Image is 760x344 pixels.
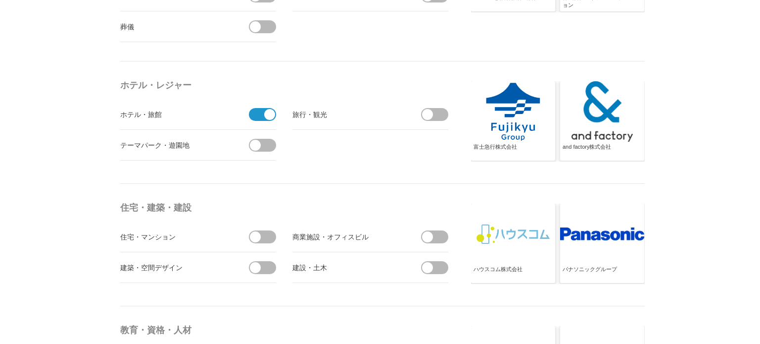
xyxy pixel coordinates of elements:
div: and factory株式会社 [563,143,642,159]
div: 商業施設・オフィスビル [292,230,404,243]
div: パナソニックグループ [563,266,642,282]
h4: 教育・資格・人材 [120,321,452,339]
div: 建設・土木 [292,261,404,274]
div: 旅行・観光 [292,108,404,120]
div: 葬儀 [120,20,232,33]
div: テーマパーク・遊園地 [120,139,232,151]
div: ハウスコム株式会社 [474,266,553,282]
h4: ホテル・レジャー [120,76,452,94]
div: 住宅・マンション [120,230,232,243]
div: ホテル・旅館 [120,108,232,120]
h4: 住宅・建築・建設 [120,199,452,217]
div: 建築・空間デザイン [120,261,232,274]
div: 富士急行株式会社 [474,143,553,159]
